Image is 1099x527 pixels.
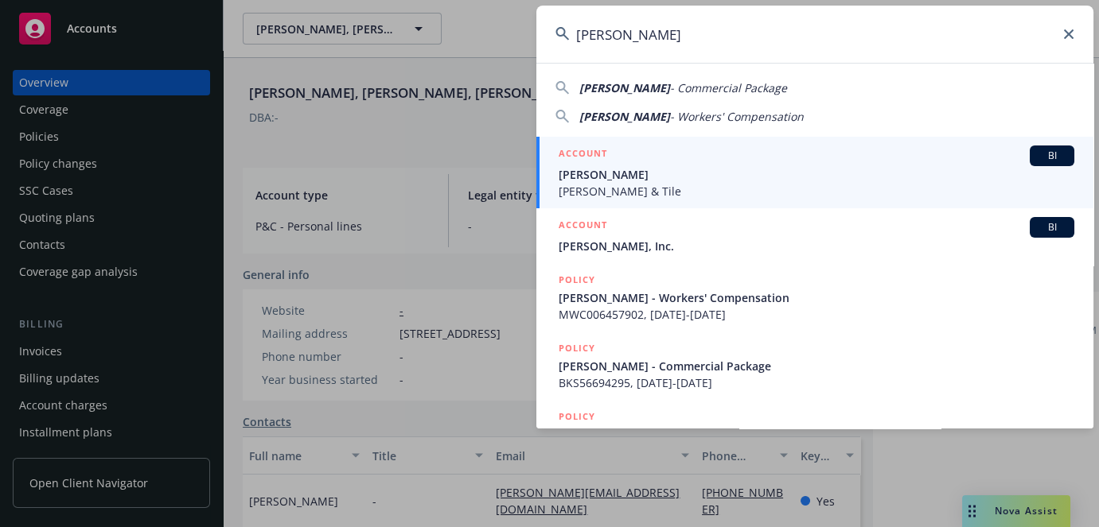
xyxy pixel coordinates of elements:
[559,306,1074,323] span: MWC006457902, [DATE]-[DATE]
[559,238,1074,254] span: [PERSON_NAME], Inc.
[536,6,1093,63] input: Search...
[579,80,670,95] span: [PERSON_NAME]
[559,289,1074,306] span: [PERSON_NAME] - Workers' Compensation
[536,263,1093,331] a: POLICY[PERSON_NAME] - Workers' CompensationMWC006457902, [DATE]-[DATE]
[559,409,595,424] h5: POLICY
[559,217,607,236] h5: ACCOUNT
[559,340,595,356] h5: POLICY
[559,272,595,288] h5: POLICY
[1036,149,1068,163] span: BI
[559,145,607,165] h5: ACCOUNT
[536,137,1093,208] a: ACCOUNTBI[PERSON_NAME][PERSON_NAME] & Tile
[579,109,670,124] span: [PERSON_NAME]
[559,426,1074,443] span: [PERSON_NAME] - Commercial Package
[559,166,1074,183] span: [PERSON_NAME]
[670,109,804,124] span: - Workers' Compensation
[1036,220,1068,234] span: BI
[536,400,1093,468] a: POLICY[PERSON_NAME] - Commercial Package
[559,358,1074,374] span: [PERSON_NAME] - Commercial Package
[536,331,1093,400] a: POLICY[PERSON_NAME] - Commercial PackageBKS56694295, [DATE]-[DATE]
[559,374,1074,391] span: BKS56694295, [DATE]-[DATE]
[670,80,787,95] span: - Commercial Package
[536,208,1093,263] a: ACCOUNTBI[PERSON_NAME], Inc.
[559,183,1074,200] span: [PERSON_NAME] & Tile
